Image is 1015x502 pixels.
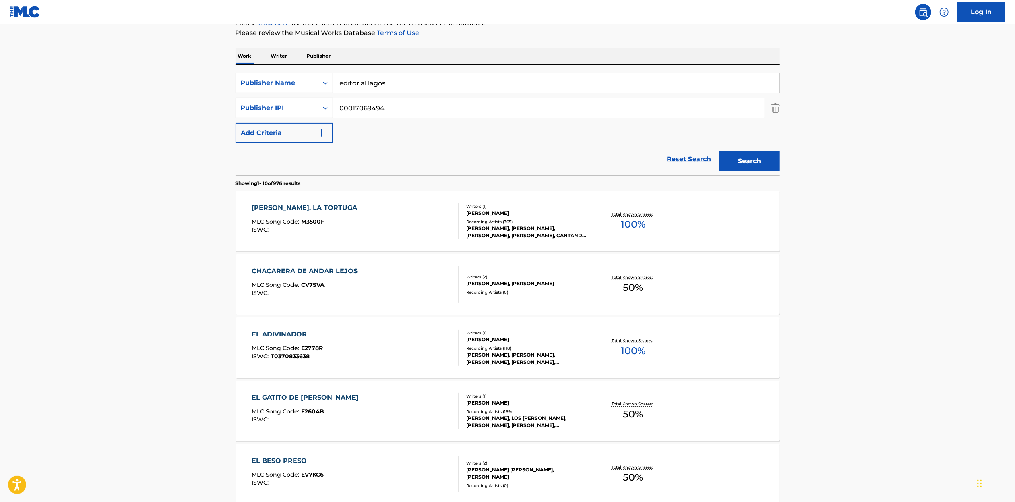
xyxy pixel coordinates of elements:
img: search [918,7,928,17]
p: Total Known Shares: [612,211,655,217]
a: [PERSON_NAME], LA TORTUGAMLC Song Code:M3500FISWC:Writers (1)[PERSON_NAME]Recording Artists (365)... [236,191,780,251]
p: Showing 1 - 10 of 976 results [236,180,301,187]
div: Writers ( 1 ) [466,203,588,210]
span: ISWC : [252,289,271,297]
div: EL ADIVINADOR [252,330,323,339]
span: 100 % [621,344,645,358]
p: Please review the Musical Works Database [236,28,780,38]
span: T0370833638 [271,353,310,360]
div: [PERSON_NAME] [466,210,588,217]
p: Total Known Shares: [612,464,655,470]
div: Publisher Name [241,78,313,88]
div: [PERSON_NAME], [PERSON_NAME] [466,280,588,287]
span: MLC Song Code : [252,471,301,478]
img: help [939,7,949,17]
div: Recording Artists ( 169 ) [466,409,588,415]
div: EL BESO PRESO [252,456,324,466]
span: MLC Song Code : [252,408,301,415]
div: [PERSON_NAME], [PERSON_NAME], [PERSON_NAME], [PERSON_NAME], [PERSON_NAME] [466,351,588,366]
span: 50 % [623,280,643,295]
div: Publisher IPI [241,103,313,113]
span: MLC Song Code : [252,344,301,352]
div: Writers ( 1 ) [466,393,588,399]
p: Total Known Shares: [612,274,655,280]
a: EL GATITO DE [PERSON_NAME]MLC Song Code:E2604BISWC:Writers (1)[PERSON_NAME]Recording Artists (169... [236,381,780,441]
span: 100 % [621,217,645,232]
a: Log In [957,2,1005,22]
span: 50 % [623,470,643,485]
button: Add Criteria [236,123,333,143]
span: MLC Song Code : [252,281,301,288]
p: Publisher [304,48,333,64]
div: Recording Artists ( 365 ) [466,219,588,225]
span: ISWC : [252,416,271,423]
div: Writers ( 1 ) [466,330,588,336]
div: Drag [977,471,982,496]
a: Public Search [915,4,931,20]
span: EV7KC6 [301,471,324,478]
span: ISWC : [252,353,271,360]
span: E2604B [301,408,324,415]
img: 9d2ae6d4665cec9f34b9.svg [317,128,327,138]
span: M3500F [301,218,325,225]
p: Total Known Shares: [612,338,655,344]
div: Recording Artists ( 0 ) [466,289,588,295]
span: 50 % [623,407,643,421]
p: Work [236,48,254,64]
div: Help [936,4,952,20]
span: ISWC : [252,479,271,486]
button: Search [719,151,780,171]
span: ISWC : [252,226,271,233]
a: CHACARERA DE ANDAR LEJOSMLC Song Code:CV7SVAISWC:Writers (2)[PERSON_NAME], [PERSON_NAME]Recording... [236,254,780,315]
div: [PERSON_NAME], [PERSON_NAME], [PERSON_NAME], [PERSON_NAME], CANTANDO CON [PERSON_NAME] [466,225,588,239]
form: Search Form [236,73,780,175]
div: EL GATITO DE [PERSON_NAME] [252,393,362,402]
div: Recording Artists ( 0 ) [466,483,588,489]
div: [PERSON_NAME] [466,336,588,343]
div: CHACARERA DE ANDAR LEJOS [252,266,362,276]
div: [PERSON_NAME], LOS [PERSON_NAME], [PERSON_NAME], [PERSON_NAME], [PERSON_NAME] [466,415,588,429]
div: Writers ( 2 ) [466,274,588,280]
a: Terms of Use [376,29,420,37]
div: [PERSON_NAME], LA TORTUGA [252,203,361,213]
a: EL ADIVINADORMLC Song Code:E2778RISWC:T0370833638Writers (1)[PERSON_NAME]Recording Artists (118)[... [236,317,780,378]
div: Recording Artists ( 118 ) [466,345,588,351]
span: CV7SVA [301,281,325,288]
p: Writer [269,48,290,64]
img: MLC Logo [10,6,41,18]
iframe: Chat Widget [975,463,1015,502]
div: Writers ( 2 ) [466,460,588,466]
span: E2778R [301,344,323,352]
div: [PERSON_NAME] [PERSON_NAME], [PERSON_NAME] [466,466,588,481]
a: Reset Search [663,150,715,168]
img: Delete Criterion [771,98,780,118]
span: MLC Song Code : [252,218,301,225]
div: [PERSON_NAME] [466,399,588,407]
p: Total Known Shares: [612,401,655,407]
